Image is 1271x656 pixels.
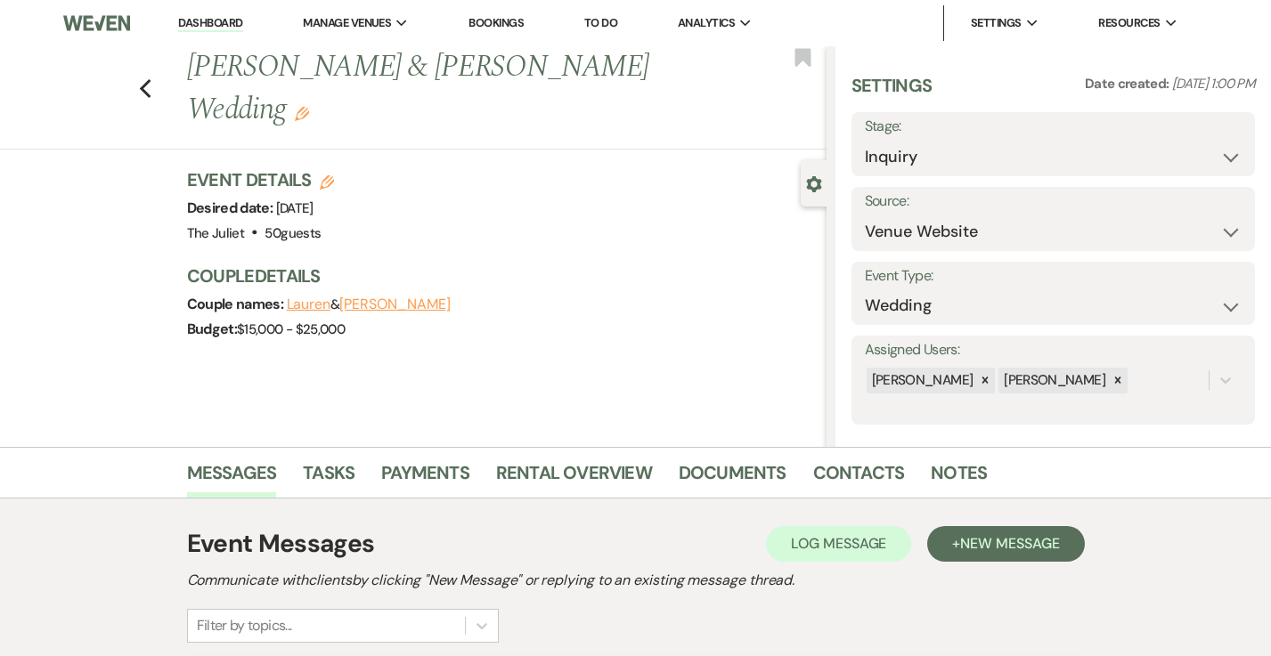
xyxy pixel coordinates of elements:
a: Rental Overview [496,458,652,498]
span: Desired date: [187,198,276,217]
span: Log Message [791,534,886,553]
h3: Couple Details [187,263,809,288]
span: $15,000 - $25,000 [237,320,345,338]
span: [DATE] [276,199,314,217]
span: & [287,296,451,313]
button: Log Message [766,526,911,562]
div: Filter by topics... [197,615,292,636]
span: Couple names: [187,295,287,313]
h3: Event Details [187,167,335,192]
span: Date created: [1085,75,1172,93]
a: Contacts [813,458,905,498]
button: Lauren [287,297,331,312]
button: Close lead details [806,174,822,191]
span: Budget: [187,320,238,338]
a: Payments [381,458,469,498]
div: [PERSON_NAME] [867,368,976,393]
span: Resources [1098,14,1160,32]
a: Dashboard [178,15,242,32]
button: Edit [295,105,309,121]
a: Bookings [468,15,524,30]
span: [DATE] 1:00 PM [1172,75,1255,93]
a: Messages [187,458,277,498]
label: Event Type: [865,263,1242,289]
span: 50 guests [265,224,321,242]
label: Stage: [865,114,1242,140]
button: [PERSON_NAME] [339,297,450,312]
label: Assigned Users: [865,337,1242,363]
h1: Event Messages [187,525,375,563]
label: Source: [865,189,1242,215]
span: The Juliet [187,224,245,242]
div: [PERSON_NAME] [998,368,1108,393]
span: Manage Venues [303,14,391,32]
h2: Communicate with clients by clicking "New Message" or replying to an existing message thread. [187,570,1085,591]
a: To Do [584,15,617,30]
span: Settings [971,14,1022,32]
img: Weven Logo [63,4,130,42]
span: New Message [960,534,1059,553]
a: Notes [931,458,987,498]
h1: [PERSON_NAME] & [PERSON_NAME] Wedding [187,46,691,131]
a: Tasks [303,458,354,498]
h3: Settings [851,73,933,112]
button: +New Message [927,526,1084,562]
a: Documents [679,458,786,498]
span: Analytics [678,14,735,32]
